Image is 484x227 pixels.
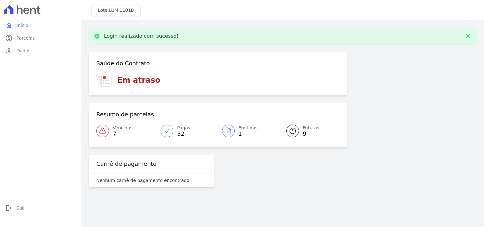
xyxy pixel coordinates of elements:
span: 32 [177,131,190,136]
a: Vencidas 7 [96,122,157,140]
span: 7 [113,131,132,136]
h3: Carnê de pagamento [96,160,156,168]
i: logout [5,204,13,212]
h3: Lote: [98,7,134,14]
span: Emitidas [239,125,258,131]
a: personDados [3,44,79,57]
h3: Resumo de parcelas [96,111,154,118]
span: Início [16,22,28,29]
a: Futuras 9 [279,122,340,140]
span: 9 [303,131,319,136]
span: Pagas [177,125,190,131]
span: Futuras [303,125,319,131]
a: homeInício [3,19,79,32]
h3: Em atraso [117,75,160,86]
span: Sair [16,205,25,211]
a: Emitidas 1 [218,122,279,140]
span: Parcelas [16,35,35,41]
h3: Saúde do Contrato [96,60,150,67]
i: home [5,22,13,29]
span: Vencidas [113,125,132,131]
p: Login realizado com sucesso! [104,33,179,39]
span: Dados [16,48,30,54]
i: paid [5,34,13,42]
i: person [5,47,13,55]
p: Nenhum carnê de pagamento encontrado [96,177,189,184]
span: 1 [239,131,258,136]
span: LUMI1101B [109,8,134,13]
a: paidParcelas [3,32,79,44]
a: Pagas 32 [157,122,218,140]
a: logoutSair [3,202,79,214]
